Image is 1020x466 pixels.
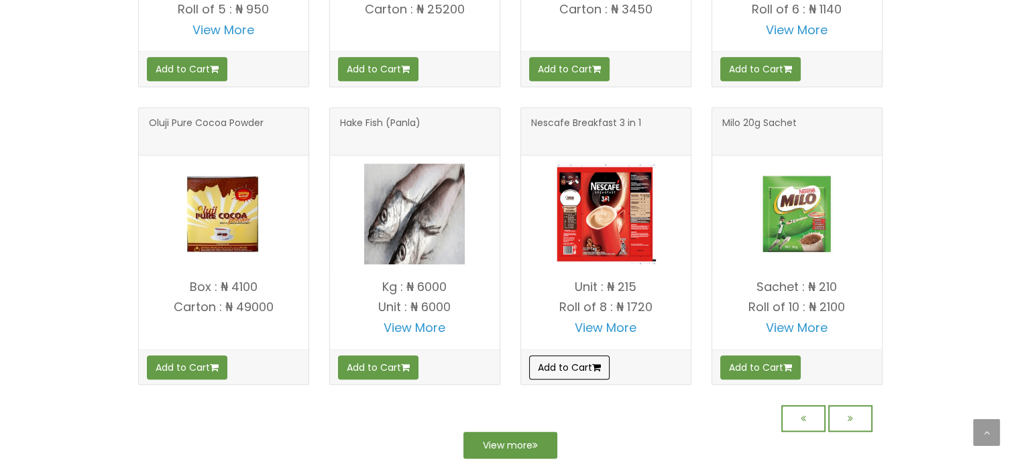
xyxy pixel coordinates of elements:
p: Unit : ₦ 6000 [330,300,500,314]
p: Carton : ₦ 3450 [521,3,691,16]
i: Add to cart [592,64,601,74]
span: Milo 20g Sachet [722,118,797,145]
a: View More [575,319,636,336]
img: Nescafe Breakfast 3 in 1 [555,164,656,264]
p: Roll of 10 : ₦ 2100 [712,300,882,314]
a: View more [463,432,557,459]
p: Box : ₦ 4100 [139,280,308,294]
button: Add to Cart [720,57,801,81]
p: Unit : ₦ 215 [521,280,691,294]
span: Oluji Pure Cocoa Powder [149,118,264,145]
i: Add to cart [592,363,601,372]
img: Milo 20g Sachet [746,164,847,264]
p: Roll of 6 : ₦ 1140 [712,3,882,16]
p: Carton : ₦ 25200 [330,3,500,16]
p: Kg : ₦ 6000 [330,280,500,294]
button: Add to Cart [529,355,610,380]
button: Add to Cart [529,57,610,81]
i: Add to cart [401,64,410,74]
p: Roll of 5 : ₦ 950 [139,3,308,16]
img: Oluji Pure Cocoa Powder [173,164,274,264]
button: Add to Cart [147,355,227,380]
a: View More [192,21,254,38]
a: View More [766,319,828,336]
button: Add to Cart [147,57,227,81]
button: Add to Cart [338,355,418,380]
i: Add to cart [401,363,410,372]
i: Add to cart [210,64,219,74]
i: Add to cart [783,363,792,372]
p: Sachet : ₦ 210 [712,280,882,294]
button: Add to Cart [338,57,418,81]
a: View More [384,319,445,336]
i: Add to cart [210,363,219,372]
a: View More [766,21,828,38]
span: Nescafe Breakfast 3 in 1 [531,118,641,145]
p: Roll of 8 : ₦ 1720 [521,300,691,314]
span: Hake Fish (Panla) [340,118,420,145]
p: Carton : ₦ 49000 [139,300,308,314]
button: Add to Cart [720,355,801,380]
i: Add to cart [783,64,792,74]
img: Hake Fish (Panla) [364,164,465,264]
